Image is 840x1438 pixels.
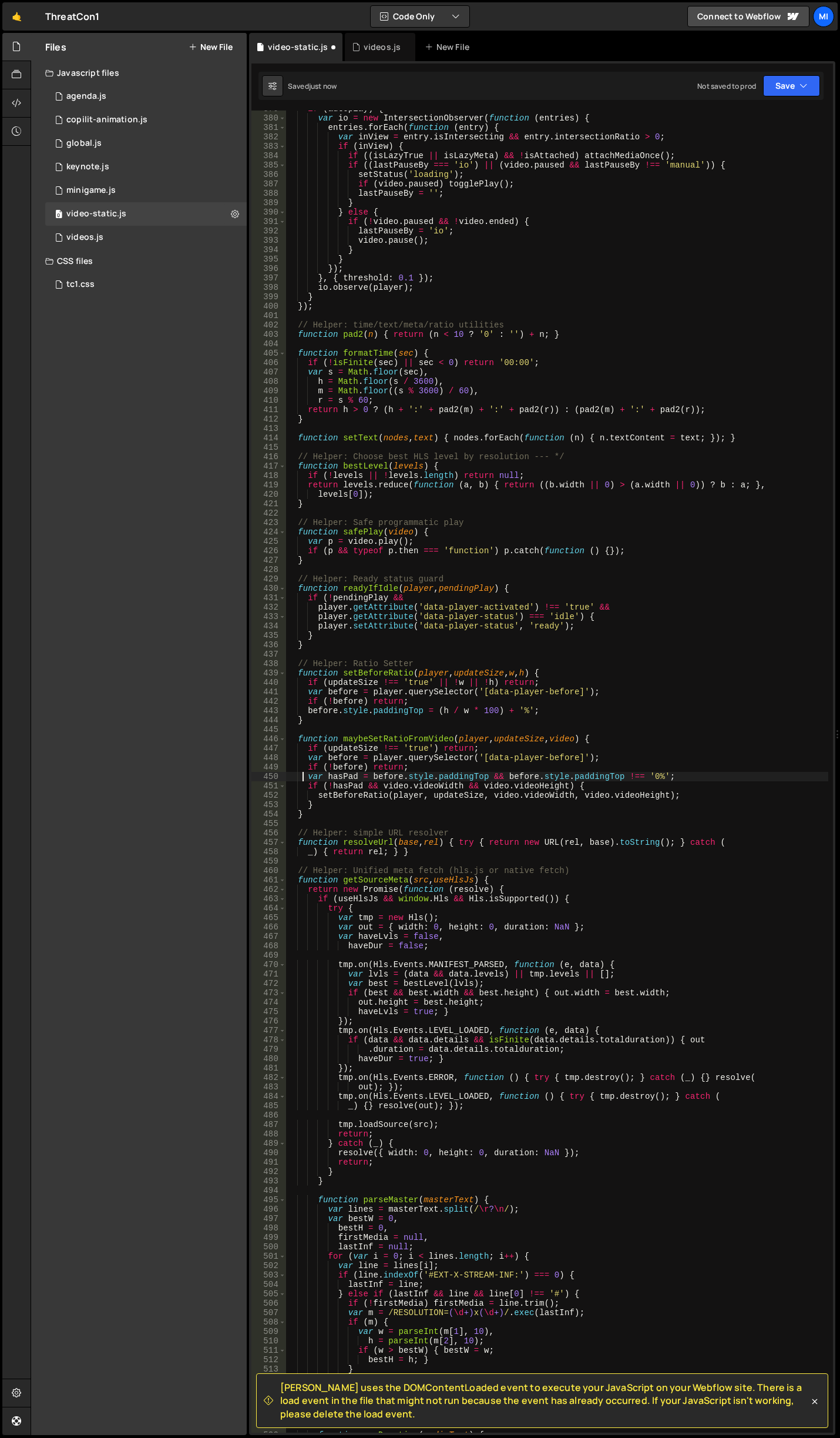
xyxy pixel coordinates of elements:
[251,706,286,715] div: 443
[251,1148,286,1158] div: 490
[251,509,286,518] div: 422
[251,1111,286,1120] div: 486
[251,330,286,339] div: 403
[251,1421,286,1430] div: 519
[251,969,286,979] div: 471
[251,1270,286,1280] div: 503
[251,838,286,847] div: 457
[251,781,286,791] div: 451
[251,951,286,960] div: 469
[251,1195,286,1205] div: 495
[251,932,286,941] div: 467
[251,414,286,424] div: 412
[251,1299,286,1308] div: 506
[251,1223,286,1233] div: 498
[66,162,109,172] div: keynote.js
[251,1129,286,1139] div: 488
[31,249,247,273] div: CSS files
[251,960,286,969] div: 470
[251,875,286,885] div: 461
[251,725,286,734] div: 445
[251,1092,286,1101] div: 484
[371,6,469,27] button: Code Only
[66,91,106,102] div: agenda.js
[251,1016,286,1026] div: 476
[251,113,286,123] div: 380
[251,255,286,264] div: 395
[251,546,286,556] div: 426
[45,202,247,226] div: 15062/48050.js
[251,828,286,838] div: 456
[251,687,286,697] div: 441
[251,621,286,631] div: 434
[251,1167,286,1176] div: 492
[251,1101,286,1111] div: 485
[251,640,286,650] div: 436
[251,1082,286,1092] div: 483
[251,857,286,866] div: 459
[251,283,286,292] div: 398
[251,603,286,612] div: 432
[251,170,286,179] div: 386
[251,650,286,659] div: 437
[251,189,286,198] div: 388
[251,292,286,302] div: 399
[251,339,286,349] div: 404
[66,279,95,290] div: tc1.css
[251,1158,286,1167] div: 491
[251,208,286,217] div: 390
[364,41,401,53] div: videos.js
[251,302,286,311] div: 400
[66,115,147,125] div: copilit-animation.js
[251,405,286,414] div: 411
[251,311,286,320] div: 401
[813,6,834,27] a: Mi
[251,490,286,499] div: 420
[251,499,286,509] div: 421
[251,236,286,245] div: 393
[251,894,286,904] div: 463
[251,1327,286,1336] div: 509
[31,61,247,85] div: Javascript files
[55,210,62,220] span: 0
[251,226,286,236] div: 392
[251,480,286,490] div: 419
[251,1412,286,1421] div: 518
[45,9,100,24] div: ThreatCon1
[45,273,247,296] div: 15062/43000.css
[251,386,286,396] div: 409
[251,1007,286,1016] div: 475
[251,1346,286,1355] div: 511
[251,1120,286,1129] div: 487
[251,1026,286,1035] div: 477
[251,753,286,763] div: 448
[288,81,337,91] div: Saved
[251,1365,286,1374] div: 513
[251,198,286,208] div: 389
[251,631,286,640] div: 435
[251,1233,286,1242] div: 499
[251,1139,286,1148] div: 489
[687,6,809,27] a: Connect to Webflow
[251,1242,286,1252] div: 500
[66,138,102,149] div: global.js
[251,885,286,894] div: 462
[251,132,286,142] div: 382
[45,41,66,53] h2: Files
[251,377,286,386] div: 408
[189,42,233,52] button: New File
[45,108,247,132] div: 15062/44921.js
[251,1214,286,1223] div: 497
[309,81,337,91] div: just now
[45,155,247,179] div: 15062/43001.js
[251,396,286,405] div: 410
[251,1261,286,1270] div: 502
[251,462,286,471] div: 417
[251,574,286,584] div: 429
[251,998,286,1007] div: 474
[251,941,286,951] div: 468
[251,791,286,800] div: 452
[251,556,286,565] div: 427
[45,226,247,249] div: 15062/48046.js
